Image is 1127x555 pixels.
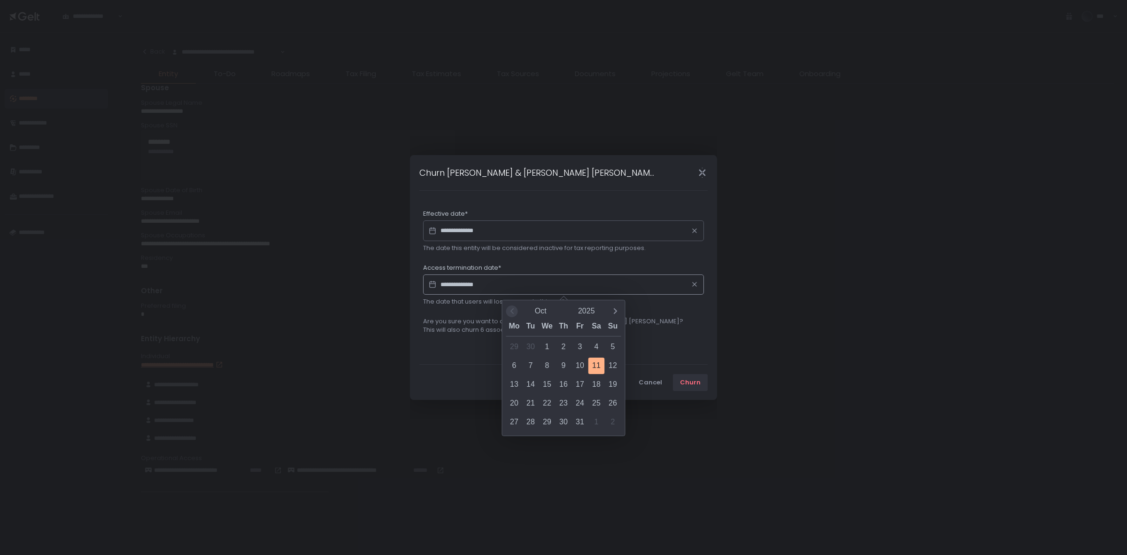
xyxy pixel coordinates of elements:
[523,358,539,374] div: 7
[605,395,621,412] div: 26
[523,414,539,430] div: 28
[556,376,572,393] div: 16
[506,339,621,430] div: Calendar days
[605,339,621,355] div: 5
[539,414,556,430] div: 29
[506,339,523,355] div: 29
[680,378,701,387] div: Churn
[539,358,556,374] div: 8
[556,358,572,374] div: 9
[572,395,588,412] div: 24
[518,303,564,320] button: Open months overlay
[539,376,556,393] div: 15
[572,376,588,393] div: 17
[419,166,656,179] h1: Churn [PERSON_NAME] & [PERSON_NAME] [PERSON_NAME][GEOGRAPHIC_DATA]
[506,305,518,317] button: Previous month
[687,167,717,178] div: Close
[639,378,662,387] div: Cancel
[523,376,539,393] div: 14
[423,220,704,241] input: Datepicker input
[605,320,621,336] div: Su
[506,320,621,430] div: Calendar wrapper
[423,297,568,306] span: The date that users will lose access to this entity
[556,395,572,412] div: 23
[610,305,621,317] button: Next month
[423,210,468,218] span: Effective date*
[605,376,621,393] div: 19
[673,374,708,391] button: Churn
[588,320,605,336] div: Sa
[588,395,605,412] div: 25
[572,414,588,430] div: 31
[539,339,556,355] div: 1
[572,358,588,374] div: 10
[523,320,539,336] div: Tu
[556,414,572,430] div: 30
[605,414,621,430] div: 2
[588,414,605,430] div: 1
[632,374,669,391] button: Cancel
[588,358,605,374] div: 11
[588,339,605,355] div: 4
[588,376,605,393] div: 18
[423,264,501,272] span: Access termination date*
[506,358,523,374] div: 6
[423,326,704,334] div: This will also churn 6 associated entities.
[572,339,588,355] div: 3
[423,317,704,326] div: Are you sure you want to churn [PERSON_NAME] & [PERSON_NAME] [PERSON_NAME]?
[539,395,556,412] div: 22
[556,320,572,336] div: Th
[556,339,572,355] div: 2
[506,376,523,393] div: 13
[605,358,621,374] div: 12
[423,274,704,295] input: Datepicker input
[506,395,523,412] div: 20
[523,395,539,412] div: 21
[506,414,523,430] div: 27
[563,303,610,320] button: Open years overlay
[539,320,556,336] div: We
[506,320,523,336] div: Mo
[572,320,588,336] div: Fr
[423,243,646,252] span: The date this entity will be considered inactive for tax reporting purposes.
[523,339,539,355] div: 30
